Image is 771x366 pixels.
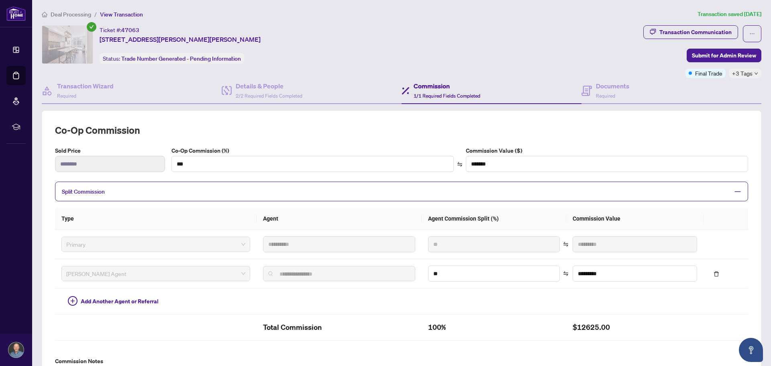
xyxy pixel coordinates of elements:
[692,49,756,62] span: Submit for Admin Review
[55,357,748,366] label: Commission Notes
[422,208,566,230] th: Agent Commission Split (%)
[94,10,97,19] li: /
[732,69,753,78] span: +3 Tags
[66,238,245,250] span: Primary
[57,81,114,91] h4: Transaction Wizard
[51,11,91,18] span: Deal Processing
[414,93,480,99] span: 1/1 Required Fields Completed
[698,10,761,19] article: Transaction saved [DATE]
[596,81,629,91] h4: Documents
[687,49,761,62] button: Submit for Admin Review
[414,81,480,91] h4: Commission
[659,26,732,39] div: Transaction Communication
[171,146,454,155] label: Co-Op Commission (%)
[6,6,26,21] img: logo
[100,25,139,35] div: Ticket #:
[428,321,560,334] h2: 100%
[566,208,704,230] th: Commission Value
[643,25,738,39] button: Transaction Communication
[563,271,569,276] span: swap
[121,27,139,34] span: 47063
[268,271,273,276] img: search_icon
[61,295,165,308] button: Add Another Agent or Referral
[100,11,143,18] span: View Transaction
[81,297,159,306] span: Add Another Agent or Referral
[57,93,76,99] span: Required
[563,241,569,247] span: swap
[257,208,422,230] th: Agent
[55,182,748,201] div: Split Commission
[42,12,47,17] span: home
[100,53,244,64] div: Status:
[466,146,748,155] label: Commission Value ($)
[236,81,302,91] h4: Details & People
[55,208,257,230] th: Type
[121,55,241,62] span: Trade Number Generated - Pending Information
[457,162,463,167] span: swap
[68,296,78,306] span: plus-circle
[55,146,165,155] label: Sold Price
[734,188,741,195] span: minus
[62,188,105,195] span: Split Commission
[695,69,722,78] span: Final Trade
[8,342,24,358] img: Profile Icon
[754,72,758,76] span: down
[66,268,245,280] span: RAHR Agent
[42,26,93,63] img: IMG-N12210204_1.jpg
[263,321,416,334] h2: Total Commission
[100,35,261,44] span: [STREET_ADDRESS][PERSON_NAME][PERSON_NAME]
[573,321,697,334] h2: $12625.00
[55,124,748,137] h2: Co-op Commission
[596,93,615,99] span: Required
[236,93,302,99] span: 2/2 Required Fields Completed
[87,22,96,32] span: check-circle
[739,338,763,362] button: Open asap
[749,31,755,37] span: ellipsis
[714,271,719,277] span: delete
